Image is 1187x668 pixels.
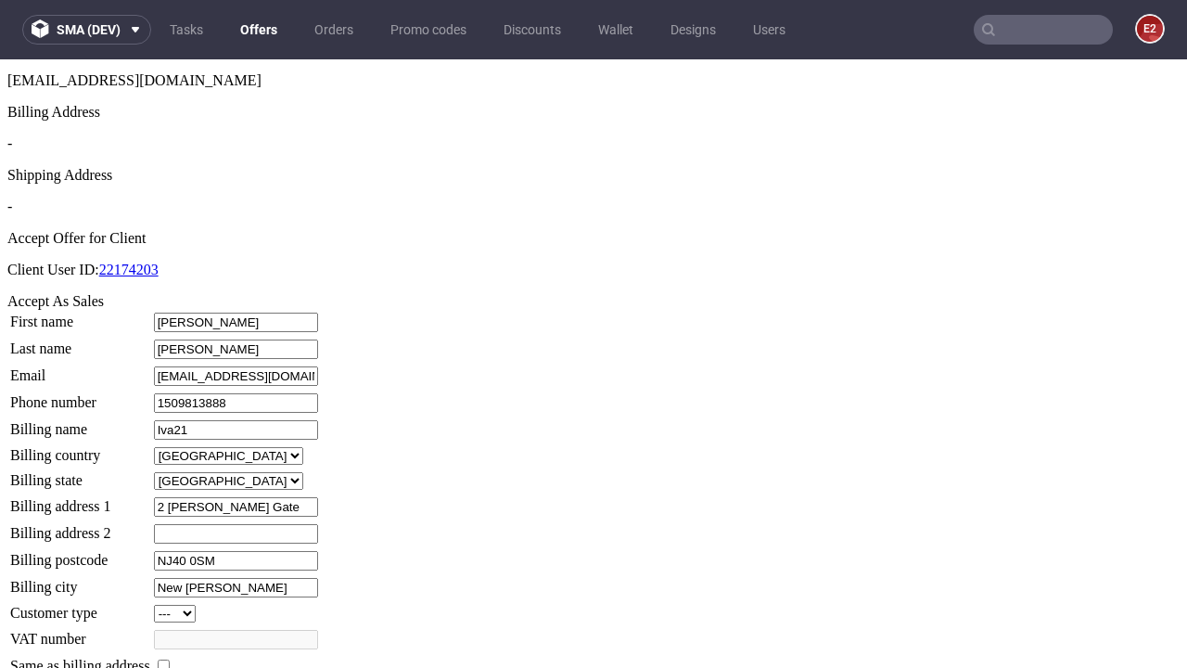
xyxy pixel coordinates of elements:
[9,437,151,458] td: Billing address 1
[9,306,151,328] td: Email
[9,518,151,539] td: Billing city
[22,15,151,45] button: sma (dev)
[57,23,121,36] span: sma (dev)
[9,570,151,591] td: VAT number
[9,597,151,617] td: Same as billing address
[1137,16,1163,42] figcaption: e2
[229,15,288,45] a: Offers
[7,139,12,155] span: -
[9,333,151,354] td: Phone number
[379,15,478,45] a: Promo codes
[9,545,151,564] td: Customer type
[9,491,151,512] td: Billing postcode
[7,234,1180,250] div: Accept As Sales
[9,252,151,274] td: First name
[9,412,151,431] td: Billing state
[99,202,159,218] a: 22174203
[742,15,797,45] a: Users
[7,45,1180,61] div: Billing Address
[9,279,151,301] td: Last name
[9,360,151,381] td: Billing name
[7,76,12,92] span: -
[7,108,1180,124] div: Shipping Address
[7,171,1180,187] div: Accept Offer for Client
[9,387,151,406] td: Billing country
[9,464,151,485] td: Billing address 2
[492,15,572,45] a: Discounts
[659,15,727,45] a: Designs
[7,13,262,29] span: [EMAIL_ADDRESS][DOMAIN_NAME]
[587,15,645,45] a: Wallet
[303,15,364,45] a: Orders
[159,15,214,45] a: Tasks
[7,202,1180,219] p: Client User ID:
